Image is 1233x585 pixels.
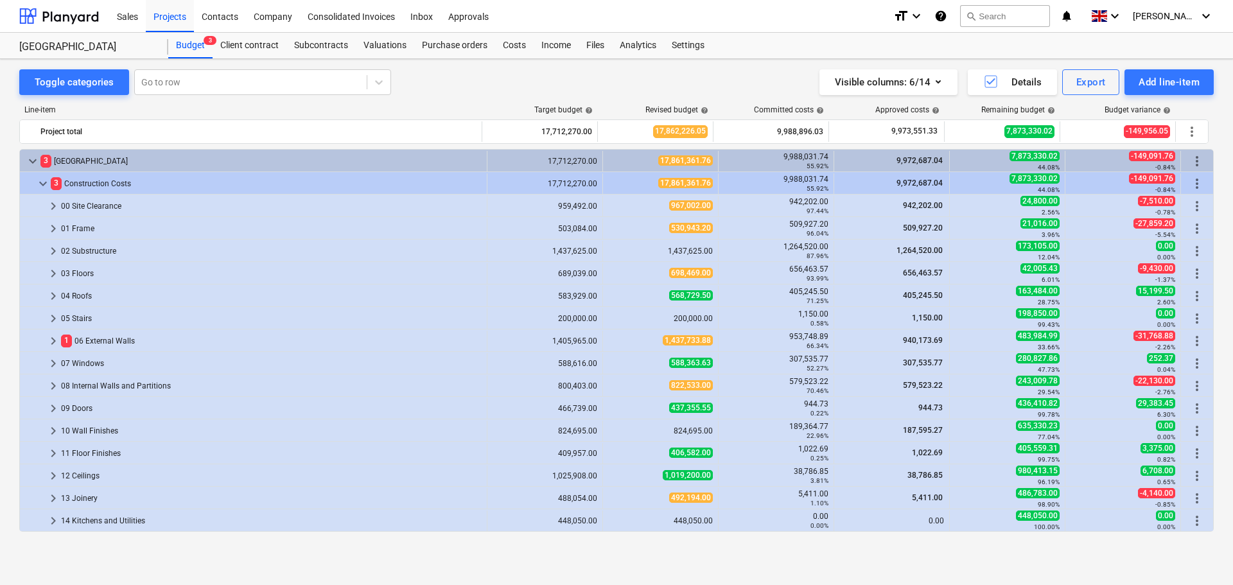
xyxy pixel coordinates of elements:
[1139,74,1200,91] div: Add line-item
[724,265,828,283] div: 656,463.57
[724,444,828,462] div: 1,022.69
[493,516,597,525] div: 448,050.00
[46,446,61,461] span: keyboard_arrow_right
[1016,241,1060,251] span: 173,105.00
[40,151,482,171] div: [GEOGRAPHIC_DATA]
[414,33,495,58] a: Purchase orders
[724,220,828,238] div: 509,927.20
[1010,173,1060,184] span: 7,873,330.02
[810,500,828,507] small: 1.10%
[1042,231,1060,238] small: 3.96%
[902,291,944,300] span: 405,245.50
[61,376,482,396] div: 08 Internal Walls and Partitions
[934,8,947,24] i: Knowledge base
[1189,401,1205,416] span: More actions
[960,5,1050,27] button: Search
[493,404,597,413] div: 466,739.00
[902,336,944,345] span: 940,173.69
[929,107,940,114] span: help
[807,365,828,372] small: 52.27%
[1038,186,1060,193] small: 44.08%
[895,179,944,188] span: 9,972,687.04
[493,179,597,188] div: 17,712,270.00
[911,448,944,457] span: 1,022.69
[1016,488,1060,498] span: 486,783.00
[810,522,828,529] small: 0.00%
[61,263,482,284] div: 03 Floors
[493,449,597,458] div: 409,957.00
[902,223,944,232] span: 509,927.20
[724,287,828,305] div: 405,245.50
[61,443,482,464] div: 11 Floor Finishes
[669,448,713,458] span: 406,582.00
[612,33,664,58] div: Analytics
[35,176,51,191] span: keyboard_arrow_down
[61,488,482,509] div: 13 Joinery
[493,336,597,345] div: 1,405,965.00
[356,33,414,58] a: Valuations
[493,471,597,480] div: 1,025,908.00
[658,155,713,166] span: 17,861,361.76
[911,313,944,322] span: 1,150.00
[1189,423,1205,439] span: More actions
[46,423,61,439] span: keyboard_arrow_right
[807,252,828,259] small: 87.96%
[35,74,114,91] div: Toggle categories
[1016,511,1060,521] span: 448,050.00
[1038,254,1060,261] small: 12.04%
[966,11,976,21] span: search
[1129,173,1175,184] span: -149,091.76
[1138,263,1175,274] span: -9,430.00
[835,74,942,91] div: Visible columns : 6/14
[807,207,828,214] small: 97.44%
[61,466,482,486] div: 12 Ceilings
[46,311,61,326] span: keyboard_arrow_right
[917,403,944,412] span: 944.73
[1020,263,1060,274] span: 42,005.43
[1189,513,1205,528] span: More actions
[1156,421,1175,431] span: 0.00
[1157,433,1175,441] small: 0.00%
[875,105,940,114] div: Approved costs
[814,107,824,114] span: help
[669,268,713,278] span: 698,469.00
[1038,433,1060,441] small: 77.04%
[46,198,61,214] span: keyboard_arrow_right
[911,493,944,502] span: 5,411.00
[61,308,482,329] div: 05 Stairs
[1016,421,1060,431] span: 635,330.23
[902,268,944,277] span: 656,463.57
[1189,468,1205,484] span: More actions
[579,33,612,58] a: Files
[1020,196,1060,206] span: 24,800.00
[61,398,482,419] div: 09 Doors
[1155,501,1175,508] small: -0.85%
[724,467,828,485] div: 38,786.85
[1042,209,1060,216] small: 2.56%
[40,121,477,142] div: Project total
[839,516,944,525] div: 0.00
[46,221,61,236] span: keyboard_arrow_right
[46,356,61,371] span: keyboard_arrow_right
[1034,523,1060,530] small: 100.00%
[1189,266,1205,281] span: More actions
[61,286,482,306] div: 04 Roofs
[608,426,713,435] div: 824,695.00
[1076,74,1106,91] div: Export
[1155,344,1175,351] small: -2.26%
[893,8,909,24] i: format_size
[663,335,713,345] span: 1,437,733.88
[895,156,944,165] span: 9,972,687.04
[807,162,828,170] small: 55.92%
[19,69,129,95] button: Toggle categories
[493,381,597,390] div: 800,403.00
[1156,308,1175,319] span: 0.00
[493,202,597,211] div: 959,492.00
[493,224,597,233] div: 503,084.00
[493,494,597,503] div: 488,054.00
[1189,198,1205,214] span: More actions
[1038,478,1060,485] small: 96.19%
